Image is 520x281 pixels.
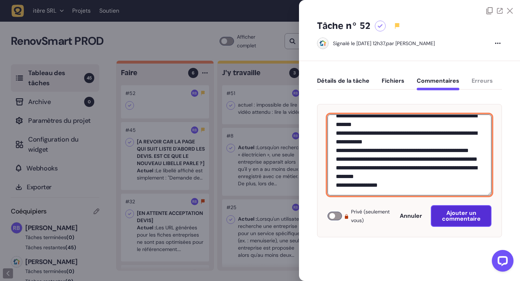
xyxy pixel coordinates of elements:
font: Détails de la tâche [317,77,369,85]
font: Fichiers [382,77,404,85]
button: Annuler [393,209,429,223]
font: Commentaires [417,77,459,85]
font: Signalé le [DATE] 12h37, [333,40,386,47]
font: Ajouter un commentaire [442,209,481,222]
font: Privé (seulement vous) [351,208,390,224]
button: Ajouter un commentaire [431,205,491,227]
font: par [PERSON_NAME] [386,40,435,47]
font: Tâche n° 52 [317,21,370,31]
font: Annuler [400,212,422,220]
svg: Priorité moyenne [394,23,400,29]
img: Jean Salvatori [317,38,328,49]
iframe: Widget de chat LiveChat [486,247,516,277]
